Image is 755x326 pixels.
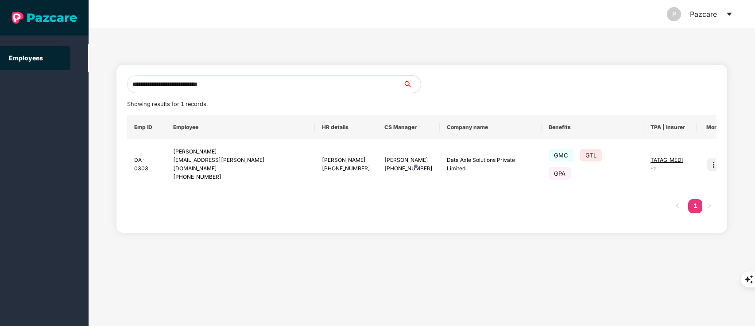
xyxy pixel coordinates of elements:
span: TATAG_MEDI [650,157,683,163]
div: [PHONE_NUMBER] [173,173,308,181]
th: Employee [166,115,315,139]
span: GTL [580,149,602,161]
a: Employees [9,54,43,62]
li: 1 [688,199,702,213]
span: left [675,203,680,208]
span: GMC [549,149,573,161]
th: Company name [440,115,541,139]
th: More [697,115,727,139]
div: [PHONE_NUMBER] [384,165,433,173]
li: Next Page [702,199,716,213]
span: search [403,81,421,88]
span: caret-down [726,11,733,18]
td: DA-0303 [127,139,166,190]
th: TPA | Insurer [643,115,697,139]
div: [PERSON_NAME] [173,148,308,156]
span: P [672,7,676,21]
div: [PERSON_NAME] [384,156,433,165]
th: Emp ID [127,115,166,139]
th: CS Manager [377,115,440,139]
a: 1 [688,199,702,212]
button: search [403,75,421,93]
button: left [670,199,685,213]
span: GPA [549,167,571,180]
div: [PHONE_NUMBER] [322,165,370,173]
div: [EMAIL_ADDRESS][PERSON_NAME][DOMAIN_NAME] [173,156,308,173]
span: right [707,203,712,208]
th: Benefits [542,115,644,139]
li: Previous Page [670,199,685,213]
button: right [702,199,716,213]
th: HR details [315,115,377,139]
img: icon [707,158,720,171]
span: Showing results for 1 records. [127,101,208,107]
td: Data Axle Solutions Private Limited [440,139,541,190]
div: [PERSON_NAME] [322,156,370,165]
span: + 2 [650,166,656,171]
